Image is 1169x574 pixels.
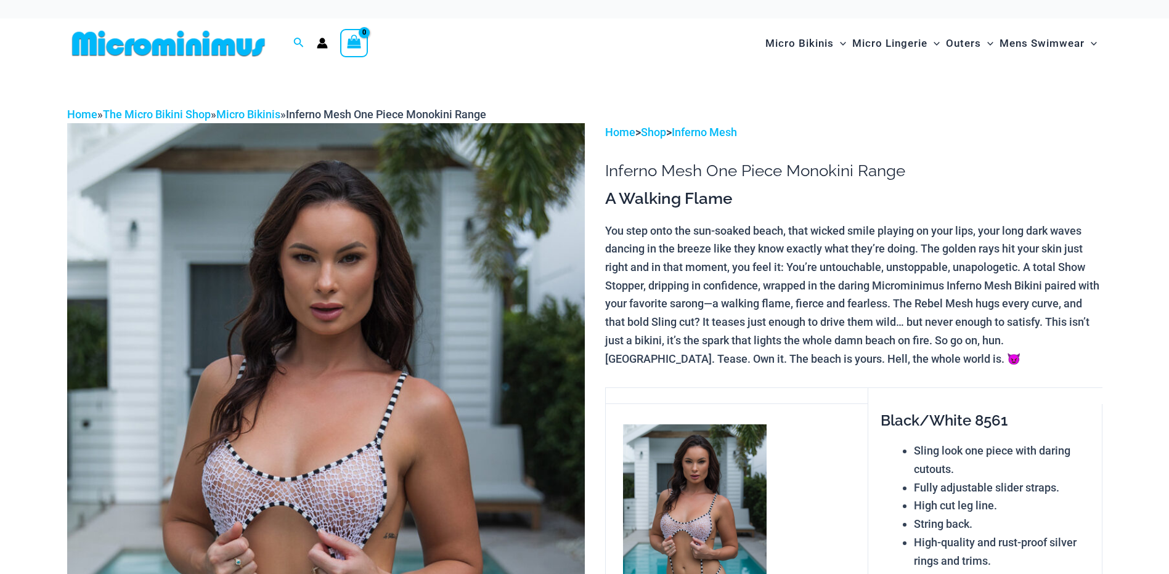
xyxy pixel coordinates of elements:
a: The Micro Bikini Shop [103,108,211,121]
li: High cut leg line. [914,496,1091,515]
p: > > [605,123,1102,142]
li: High-quality and rust-proof silver rings and trims. [914,533,1091,570]
h3: A Walking Flame [605,188,1102,209]
a: OutersMenu ToggleMenu Toggle [943,25,996,62]
span: Outers [946,28,981,59]
a: Home [67,108,97,121]
a: Inferno Mesh [672,126,737,139]
a: Mens SwimwearMenu ToggleMenu Toggle [996,25,1100,62]
li: String back. [914,515,1091,533]
span: Micro Lingerie [852,28,927,59]
span: Menu Toggle [927,28,940,59]
li: Fully adjustable slider straps. [914,479,1091,497]
a: Search icon link [293,36,304,51]
h1: Inferno Mesh One Piece Monokini Range [605,161,1102,180]
span: Mens Swimwear [1000,28,1085,59]
a: View Shopping Cart, empty [340,29,369,57]
span: Menu Toggle [834,28,846,59]
span: Micro Bikinis [765,28,834,59]
a: Account icon link [317,38,328,49]
nav: Site Navigation [760,23,1102,64]
span: Black/White 8561 [881,411,1008,429]
span: Inferno Mesh One Piece Monokini Range [286,108,486,121]
span: Menu Toggle [981,28,993,59]
p: You step onto the sun-soaked beach, that wicked smile playing on your lips, your long dark waves ... [605,222,1102,368]
a: Micro LingerieMenu ToggleMenu Toggle [849,25,943,62]
a: Home [605,126,635,139]
span: Menu Toggle [1085,28,1097,59]
a: Micro Bikinis [216,108,280,121]
img: MM SHOP LOGO FLAT [67,30,270,57]
li: Sling look one piece with daring cutouts. [914,442,1091,478]
a: Shop [641,126,666,139]
span: » » » [67,108,486,121]
a: Micro BikinisMenu ToggleMenu Toggle [762,25,849,62]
